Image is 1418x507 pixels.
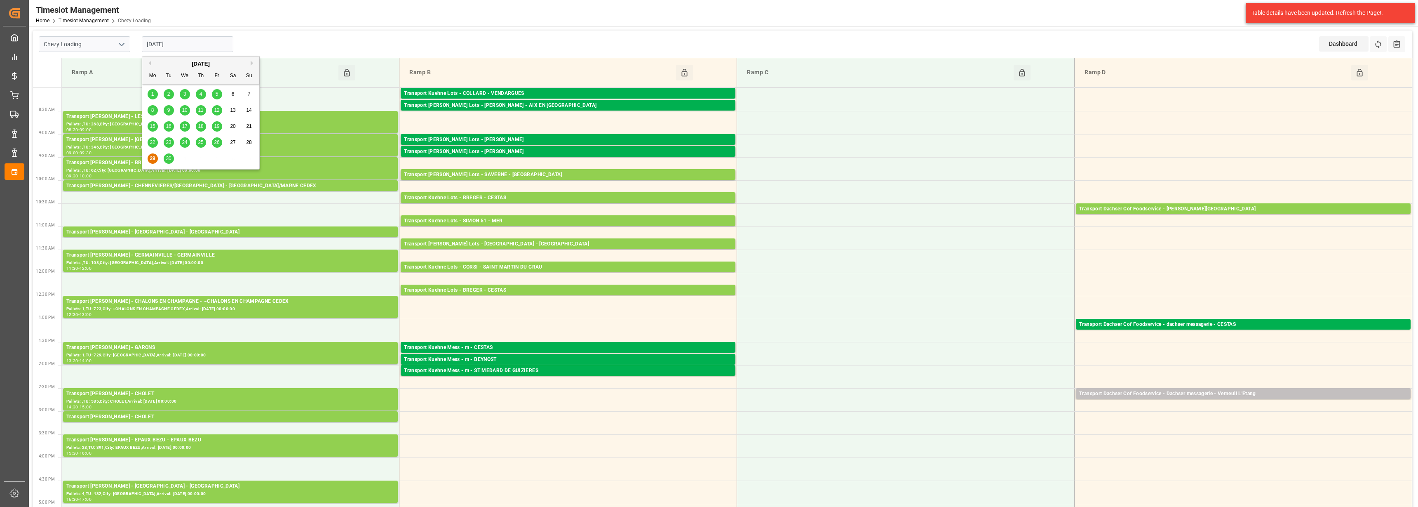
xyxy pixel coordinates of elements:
span: 28 [246,139,251,145]
div: Pallets: ,TU: 45,City: CHOLET,Arrival: [DATE] 00:00:00 [66,421,394,428]
span: 21 [246,123,251,129]
div: 14:30 [66,405,78,409]
div: Transport Kuehne Lots - BREGER - CESTAS [404,286,732,295]
div: Transport [PERSON_NAME] - GARONS [66,344,394,352]
span: 8:30 AM [39,107,55,112]
div: Choose Thursday, September 11th, 2025 [196,105,206,116]
span: 1:00 PM [39,315,55,320]
div: Transport Kuehne Mess - m - ST MEDARD DE GUIZIERES [404,367,732,375]
span: 1 [151,91,154,97]
div: Pallets: 1,TU: 723,City: ~CHALONS EN CHAMPAGNE CEDEX,Arrival: [DATE] 00:00:00 [66,306,394,313]
span: 30 [166,156,171,161]
div: Pallets: 4,TU: 198,City: [GEOGRAPHIC_DATA],Arrival: [DATE] 00:00:00 [404,248,732,255]
div: Choose Tuesday, September 2nd, 2025 [164,89,174,99]
span: 4 [200,91,202,97]
div: 15:00 [80,405,92,409]
span: 12 [214,107,219,113]
div: Transport Kuehne Mess - m - CESTAS [404,344,732,352]
div: - [78,313,80,316]
div: Transport [PERSON_NAME] - LESQUIN - LESQUIN [66,113,394,121]
div: Table details have been updated. Refresh the Page!. [1251,9,1403,17]
div: Transport Kuehne Lots - CORSI - SAINT MARTIN DU CRAU [404,263,732,271]
span: 4:00 PM [39,454,55,458]
div: Transport [PERSON_NAME] - CHOLET [66,390,394,398]
span: 24 [182,139,187,145]
div: Sa [228,71,238,81]
div: Pallets: ,TU: 18,City: CESTAS,Arrival: [DATE] 00:00:00 [404,352,732,359]
div: Pallets: 2,TU: 14,City: [GEOGRAPHIC_DATA],Arrival: [DATE] 00:00:00 [1079,213,1407,220]
div: Choose Monday, September 29th, 2025 [148,153,158,164]
span: 1:30 PM [39,338,55,343]
div: Pallets: ,TU: 52,City: [GEOGRAPHIC_DATA],Arrival: [DATE] 00:00:00 [404,110,732,117]
div: 13:30 [66,359,78,363]
span: 2:00 PM [39,361,55,366]
div: Pallets: 3,TU: 48,City: CESTAS,Arrival: [DATE] 00:00:00 [1079,329,1407,336]
div: Choose Friday, September 5th, 2025 [212,89,222,99]
div: Transport Kuehne Lots - COLLARD - VENDARGUES [404,90,732,98]
div: Choose Saturday, September 6th, 2025 [228,89,238,99]
input: DD-MM-YYYY [142,36,233,52]
span: 9:00 AM [39,130,55,135]
div: Choose Wednesday, September 24th, 2025 [180,137,190,148]
div: Ramp D [1081,65,1351,80]
div: Transport Kuehne Lots - BREGER - CESTAS [404,194,732,202]
div: Pallets: ,TU: 62,City: [GEOGRAPHIC_DATA],Arrival: [DATE] 00:00:00 [66,167,394,174]
span: 17 [182,123,187,129]
div: Transport [PERSON_NAME] - EPAUX BEZU - EPAUX BEZU [66,436,394,444]
div: Mo [148,71,158,81]
div: - [78,151,80,155]
div: Pallets: ,TU: 175,City: Verneuil L'Etang,Arrival: [DATE] 00:00:00 [1079,398,1407,405]
div: Choose Tuesday, September 16th, 2025 [164,121,174,132]
div: Pallets: 1,TU: 729,City: [GEOGRAPHIC_DATA],Arrival: [DATE] 00:00:00 [66,352,394,359]
div: Transport [PERSON_NAME] Lots - [PERSON_NAME] [404,136,732,144]
div: Pallets: 1,TU: 256,City: [GEOGRAPHIC_DATA],Arrival: [DATE] 00:00:00 [404,202,732,209]
div: Ramp B [406,65,676,80]
div: Th [196,71,206,81]
div: Choose Wednesday, September 3rd, 2025 [180,89,190,99]
div: Transport [PERSON_NAME] - CHOLET [66,413,394,421]
div: 09:00 [80,128,92,132]
div: Choose Wednesday, September 17th, 2025 [180,121,190,132]
div: Choose Saturday, September 20th, 2025 [228,121,238,132]
div: Choose Wednesday, September 10th, 2025 [180,105,190,116]
div: Choose Friday, September 12th, 2025 [212,105,222,116]
div: Choose Tuesday, September 30th, 2025 [164,153,174,164]
span: 11:00 AM [36,223,55,227]
div: Choose Tuesday, September 23rd, 2025 [164,137,174,148]
div: Pallets: 1,TU: ,City: [GEOGRAPHIC_DATA],Arrival: [DATE] 00:00:00 [404,179,732,186]
div: 08:30 [66,128,78,132]
div: - [78,451,80,455]
div: Transport [PERSON_NAME] Lots - SAVERNE - [GEOGRAPHIC_DATA] [404,171,732,179]
div: Transport Dachser Cof Foodservice - dachser messagerie - CESTAS [1079,321,1407,329]
div: [DATE] [142,60,259,68]
div: Choose Sunday, September 21st, 2025 [244,121,254,132]
div: Fr [212,71,222,81]
div: Choose Sunday, September 7th, 2025 [244,89,254,99]
div: - [78,498,80,501]
div: Transport [PERSON_NAME] - [GEOGRAPHIC_DATA] - [GEOGRAPHIC_DATA] [66,482,394,490]
div: Ramp A [68,65,338,80]
span: 22 [150,139,155,145]
div: Choose Thursday, September 4th, 2025 [196,89,206,99]
div: 09:00 [66,151,78,155]
div: 09:30 [66,174,78,178]
div: Transport Kuehne Lots - SIMON 51 - MER [404,217,732,225]
div: Ramp C [744,65,1014,80]
div: Pallets: ,TU: 108,City: [GEOGRAPHIC_DATA],Arrival: [DATE] 00:00:00 [66,259,394,266]
div: Pallets: ,TU: 268,City: [GEOGRAPHIC_DATA],Arrival: [DATE] 00:00:00 [66,121,394,128]
div: Pallets: ,TU: 5,City: [GEOGRAPHIC_DATA],Arrival: [DATE] 00:00:00 [404,375,732,382]
div: Pallets: 18,TU: 654,City: [GEOGRAPHIC_DATA]/MARNE CEDEX,Arrival: [DATE] 00:00:00 [66,190,394,197]
div: 11:30 [66,266,78,270]
span: 15 [150,123,155,129]
span: 3 [183,91,186,97]
div: Transport [PERSON_NAME] - BRETIGNY SUR ORGE - BRETIGNY SUR ORGE [66,159,394,167]
div: month 2025-09 [145,86,257,167]
div: Choose Monday, September 8th, 2025 [148,105,158,116]
span: 4:30 PM [39,477,55,481]
div: Transport Dachser Cof Foodservice - Dachser messagerie - Verneuil L'Etang [1079,390,1407,398]
span: 23 [166,139,171,145]
span: 10:00 AM [36,177,55,181]
div: Pallets: 4,TU: 432,City: [GEOGRAPHIC_DATA],Arrival: [DATE] 00:00:00 [66,490,394,498]
span: 2 [167,91,170,97]
div: - [78,128,80,132]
